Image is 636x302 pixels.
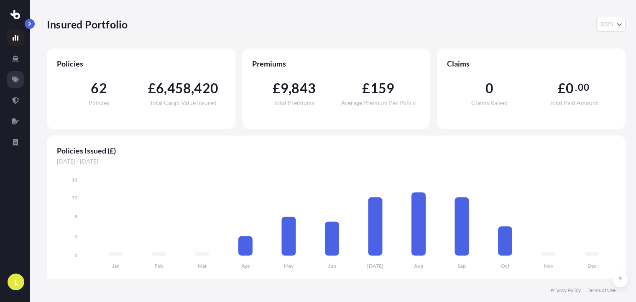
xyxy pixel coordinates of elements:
[414,263,424,269] tspan: Aug
[501,263,510,269] tspan: Oct
[549,100,598,106] span: Total Paid Amount
[57,157,616,166] span: [DATE] - [DATE]
[241,263,250,269] tspan: Apr
[112,263,120,269] tspan: Jan
[587,263,596,269] tspan: Dec
[367,263,383,269] tspan: [DATE]
[587,287,616,294] a: Terms of Use
[458,263,466,269] tspan: Sep
[578,84,589,91] span: 00
[284,263,294,269] tspan: May
[273,82,281,95] span: £
[91,82,107,95] span: 62
[447,59,616,69] span: Claims
[370,82,394,95] span: 159
[252,59,421,69] span: Premiums
[575,84,577,91] span: .
[14,278,18,286] span: L
[596,17,626,32] button: Year Selector
[550,287,581,294] a: Privacy Policy
[74,213,77,220] tspan: 8
[167,82,192,95] span: 458
[194,82,218,95] span: 420
[72,194,77,200] tspan: 12
[72,177,77,183] tspan: 16
[544,263,554,269] tspan: Nov
[198,263,207,269] tspan: Mar
[148,82,156,95] span: £
[341,100,416,106] span: Average Premium Per Policy
[328,263,336,269] tspan: Jun
[471,100,508,106] span: Claims Raised
[156,82,164,95] span: 6
[558,82,566,95] span: £
[291,82,316,95] span: 843
[600,20,613,28] span: 2025
[155,263,163,269] tspan: Feb
[47,18,128,31] p: Insured Portfolio
[566,82,574,95] span: 0
[273,100,314,106] span: Total Premiums
[164,82,167,95] span: ,
[74,233,77,239] tspan: 4
[281,82,289,95] span: 9
[57,146,616,156] span: Policies Issued (£)
[89,100,109,106] span: Policies
[362,82,370,95] span: £
[191,82,194,95] span: ,
[57,59,225,69] span: Policies
[485,82,493,95] span: 0
[289,82,291,95] span: ,
[74,252,77,258] tspan: 0
[150,100,217,106] span: Total Cargo Value Insured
